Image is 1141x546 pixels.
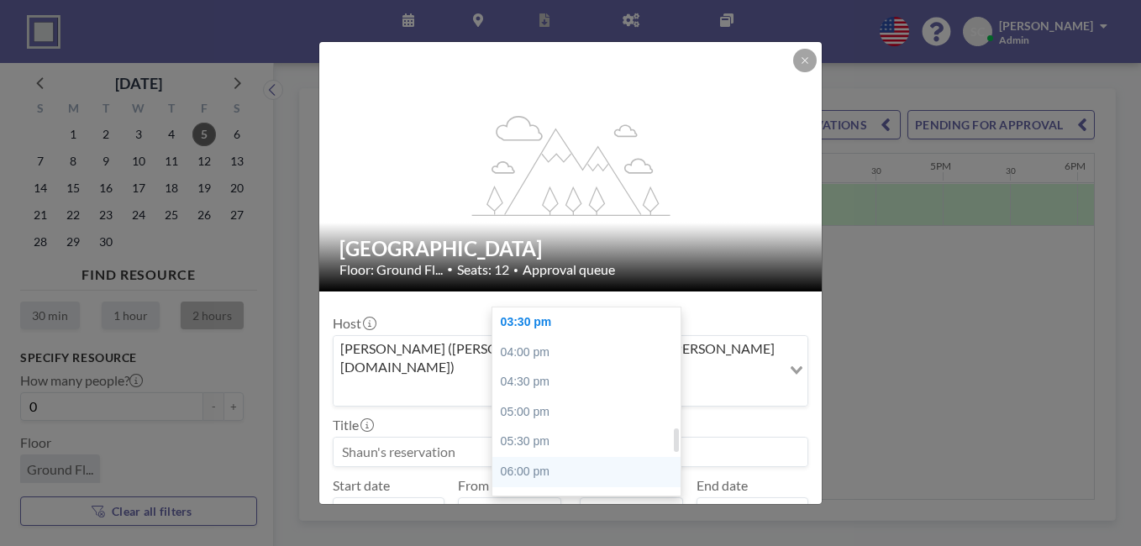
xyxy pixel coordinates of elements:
input: Search for option [335,381,780,402]
span: Approval queue [523,261,615,278]
label: Start date [333,477,390,494]
span: [PERSON_NAME] ([PERSON_NAME][EMAIL_ADDRESS][PERSON_NAME][DOMAIN_NAME]) [337,339,778,377]
div: 04:00 pm [492,338,689,368]
label: From [458,477,489,494]
div: 05:00 pm [492,397,689,428]
span: • [447,263,453,276]
div: 03:30 pm [492,307,689,338]
span: - [568,483,573,520]
label: Host [333,315,375,332]
g: flex-grow: 1.2; [472,115,670,216]
div: Search for option [334,336,807,406]
div: 06:30 pm [492,487,689,517]
div: 04:30 pm [492,367,689,397]
div: 05:30 pm [492,427,689,457]
div: 06:00 pm [492,457,689,487]
input: Shaun's reservation [334,438,807,466]
span: Seats: 12 [457,261,509,278]
label: End date [697,477,748,494]
span: Floor: Ground Fl... [339,261,443,278]
h2: [GEOGRAPHIC_DATA] [339,236,803,261]
label: Title [333,417,372,433]
span: • [513,265,518,276]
